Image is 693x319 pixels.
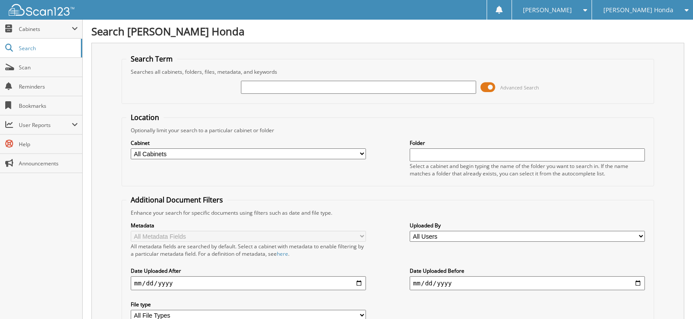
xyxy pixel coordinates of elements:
a: here [277,250,288,257]
div: Optionally limit your search to a particular cabinet or folder [126,127,649,134]
legend: Search Term [126,54,177,64]
span: Cabinets [19,25,72,33]
span: Scan [19,64,78,71]
input: start [131,276,366,290]
span: Search [19,45,77,52]
legend: Additional Document Filters [126,195,227,205]
label: Metadata [131,222,366,229]
div: Enhance your search for specific documents using filters such as date and file type. [126,209,649,216]
span: Announcements [19,160,78,167]
h1: Search [PERSON_NAME] Honda [91,24,684,38]
label: File type [131,301,366,308]
div: Select a cabinet and begin typing the name of the folder you want to search in. If the name match... [410,162,645,177]
label: Date Uploaded After [131,267,366,274]
span: Help [19,141,78,148]
div: All metadata fields are searched by default. Select a cabinet with metadata to enable filtering b... [131,243,366,257]
span: User Reports [19,121,72,129]
span: [PERSON_NAME] Honda [603,7,673,13]
span: [PERSON_NAME] [523,7,572,13]
span: Advanced Search [500,84,539,91]
legend: Location [126,113,164,122]
label: Folder [410,139,645,147]
div: Searches all cabinets, folders, files, metadata, and keywords [126,68,649,75]
span: Reminders [19,83,78,90]
span: Bookmarks [19,102,78,110]
label: Date Uploaded Before [410,267,645,274]
img: scan123-logo-white.svg [9,4,74,16]
label: Uploaded By [410,222,645,229]
label: Cabinet [131,139,366,147]
input: end [410,276,645,290]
